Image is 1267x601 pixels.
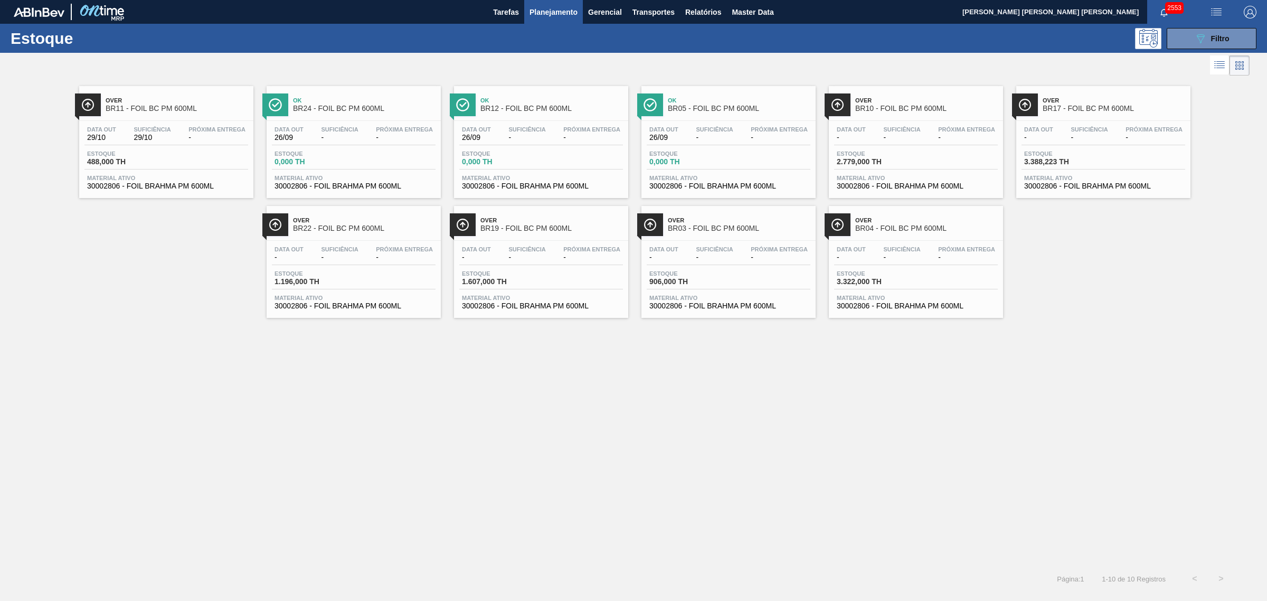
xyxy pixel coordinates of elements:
button: > [1208,566,1234,592]
span: Data out [649,246,678,252]
span: 2.779,000 TH [837,158,911,166]
a: ÍconeOverBR03 - FOIL BC PM 600MLData out-Suficiência-Próxima Entrega-Estoque906,000 THMaterial at... [633,198,821,318]
a: ÍconeOverBR10 - FOIL BC PM 600MLData out-Suficiência-Próxima Entrega-Estoque2.779,000 THMaterial ... [821,78,1008,198]
span: Relatórios [685,6,721,18]
span: Data out [837,126,866,133]
span: Próxima Entrega [938,246,995,252]
img: Ícone [456,218,469,231]
span: BR17 - FOIL BC PM 600ML [1043,105,1185,112]
span: Ok [293,97,436,104]
span: - [462,253,491,261]
span: Data out [275,246,304,252]
span: Material ativo [649,295,808,301]
span: - [649,253,678,261]
span: BR10 - FOIL BC PM 600ML [855,105,998,112]
span: - [837,134,866,142]
span: Data out [649,126,678,133]
span: Data out [1024,126,1053,133]
a: ÍconeOverBR19 - FOIL BC PM 600MLData out-Suficiência-Próxima Entrega-Estoque1.607,000 THMaterial ... [446,198,633,318]
span: Próxima Entrega [188,126,245,133]
span: 26/09 [275,134,304,142]
span: 26/09 [649,134,678,142]
span: Data out [87,126,116,133]
span: Estoque [649,270,723,277]
span: 30002806 - FOIL BRAHMA PM 600ML [649,182,808,190]
span: - [508,253,545,261]
img: Ícone [81,98,94,111]
span: BR22 - FOIL BC PM 600ML [293,224,436,232]
span: - [321,134,358,142]
span: Tarefas [493,6,519,18]
span: 0,000 TH [462,158,536,166]
span: Over [106,97,248,104]
span: - [938,134,995,142]
span: Próxima Entrega [563,246,620,252]
span: - [837,253,866,261]
span: Estoque [87,151,161,157]
span: 26/09 [462,134,491,142]
span: Próxima Entrega [376,126,433,133]
span: - [321,253,358,261]
a: ÍconeOverBR17 - FOIL BC PM 600MLData out-Suficiência-Próxima Entrega-Estoque3.388,223 THMaterial ... [1008,78,1196,198]
span: Próxima Entrega [751,246,808,252]
span: Estoque [462,151,536,157]
span: Página : 1 [1057,575,1084,583]
span: 1.196,000 TH [275,278,348,286]
span: - [696,134,733,142]
span: Material ativo [837,175,995,181]
span: BR11 - FOIL BC PM 600ML [106,105,248,112]
span: Ok [668,97,810,104]
a: ÍconeOkBR05 - FOIL BC PM 600MLData out26/09Suficiência-Próxima Entrega-Estoque0,000 THMaterial at... [633,78,821,198]
span: Próxima Entrega [1126,126,1183,133]
span: Over [855,217,998,223]
span: 30002806 - FOIL BRAHMA PM 600ML [837,182,995,190]
span: 30002806 - FOIL BRAHMA PM 600ML [1024,182,1183,190]
span: Próxima Entrega [938,126,995,133]
span: BR24 - FOIL BC PM 600ML [293,105,436,112]
span: 3.388,223 TH [1024,158,1098,166]
span: 29/10 [87,134,116,142]
span: Próxima Entrega [751,126,808,133]
span: - [275,253,304,261]
span: Estoque [275,151,348,157]
span: - [563,134,620,142]
span: Data out [275,126,304,133]
span: Planejamento [530,6,578,18]
span: Suficiência [696,126,733,133]
span: - [1024,134,1053,142]
span: BR04 - FOIL BC PM 600ML [855,224,998,232]
span: - [508,134,545,142]
img: Ícone [456,98,469,111]
span: Material ativo [275,295,433,301]
span: - [376,134,433,142]
span: Data out [462,246,491,252]
a: ÍconeOverBR22 - FOIL BC PM 600MLData out-Suficiência-Próxima Entrega-Estoque1.196,000 THMaterial ... [259,198,446,318]
span: Master Data [732,6,773,18]
span: Suficiência [696,246,733,252]
span: - [376,253,433,261]
span: Suficiência [883,246,920,252]
span: BR12 - FOIL BC PM 600ML [480,105,623,112]
img: Ícone [1018,98,1032,111]
span: 30002806 - FOIL BRAHMA PM 600ML [462,302,620,310]
span: Suficiência [508,126,545,133]
span: Suficiência [321,246,358,252]
button: < [1181,566,1208,592]
span: - [751,253,808,261]
a: ÍconeOkBR12 - FOIL BC PM 600MLData out26/09Suficiência-Próxima Entrega-Estoque0,000 THMaterial at... [446,78,633,198]
span: 0,000 TH [649,158,723,166]
span: - [1071,134,1108,142]
span: 3.322,000 TH [837,278,911,286]
span: Transportes [632,6,675,18]
span: 488,000 TH [87,158,161,166]
span: 906,000 TH [649,278,723,286]
span: - [563,253,620,261]
h1: Estoque [11,32,174,44]
span: Over [1043,97,1185,104]
span: 1 - 10 de 10 Registros [1100,575,1166,583]
span: Material ativo [462,175,620,181]
img: userActions [1210,6,1223,18]
span: Suficiência [883,126,920,133]
span: 2553 [1165,2,1184,14]
span: Estoque [837,270,911,277]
